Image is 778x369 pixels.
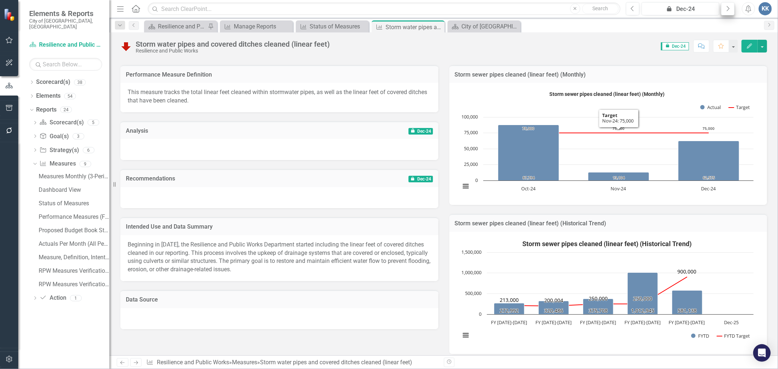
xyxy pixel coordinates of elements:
text: 213,000 [500,296,519,303]
button: Show Target [729,104,750,110]
path: FY 2023-2024, 1,012,945. FYTD. [627,272,658,314]
button: Show FYTD [691,333,709,339]
div: Manage Reports [234,22,291,31]
text: 75,000 [522,126,534,131]
h3: Storm sewer pipes cleaned (linear feet) (Historical Trend) [455,220,762,227]
div: 38 [74,79,86,85]
div: RPW Measures Verification Report [39,281,109,288]
path: FY 2021-2022, 320,486. FYTD. [538,301,569,314]
a: Resilience and Public Works [146,22,206,31]
path: FY 2020-2021, 272,992. FYTD. [494,303,524,314]
path: Oct-24, 87,794. Actual. [498,125,559,181]
text: 375,708 [589,307,608,314]
button: View chart menu, Storm sewer pipes cleaned (linear feet) (Historical Trend) [461,330,471,340]
div: Actuals Per Month (All Periods YTD) [39,241,109,247]
text: 320,486 [544,307,563,314]
text: 75,000 [464,129,478,136]
text: 0 [475,177,478,183]
div: Storm sewer pipes cleaned (linear feet) (Historical Trend). Highcharts interactive chart. [457,237,760,347]
div: Storm water pipes and covered ditches cleaned (linear feet) [136,40,330,48]
button: Show Actual [700,104,721,110]
div: 6 [83,147,94,153]
text: 13,104 [613,175,625,180]
div: Performance Measures (Fiscal Year Comparison) [39,214,109,220]
path: FY 2022-2023, 375,708. FYTD. [583,299,613,314]
a: RPW Measures Verification Report [37,279,109,290]
text: FY [DATE]-[DATE] [580,319,616,326]
p: This measure tracks the total linear feet cleaned within stormwater pipes, as well as the linear ... [128,88,431,105]
text: 200,004 [544,297,563,304]
text: FY [DATE]-[DATE] [669,319,705,326]
h3: Recommendations [126,175,332,182]
text: Dec-25 [724,319,739,326]
div: Dashboard View [39,187,109,193]
span: Beginning in [DATE], the Resilience and Public Works Department started including the linear feet... [128,241,430,273]
svg: Interactive chart [457,88,757,198]
path: Nov-24, 13,104. Actual. [588,172,649,181]
img: Below Plan [120,40,132,52]
button: Show FYTD Target [717,333,751,339]
a: Measures [232,359,257,366]
h3: Intended Use and Data Summary [126,224,433,230]
a: Action [39,294,66,302]
a: Proposed Budget Book Strategic Planning [37,225,109,236]
text: Oct-24 [521,185,536,192]
path: Dec-24, 62,575. Actual. [678,141,739,181]
svg: Interactive chart [457,237,757,347]
div: City of [GEOGRAPHIC_DATA] [461,22,519,31]
text: Storm sewer pipes cleaned (linear feet) (Monthly) [549,91,665,97]
input: Search ClearPoint... [148,3,620,15]
div: 54 [64,93,76,99]
img: ClearPoint Strategy [4,8,16,21]
text: 581,138 [678,307,697,314]
div: Resilience and Public Works [136,48,330,54]
div: KK [759,2,772,15]
a: Measure, Definition, Intention, Source [37,252,109,263]
text: 1,000,000 [461,269,481,276]
div: Storm water pipes and covered ditches cleaned (linear feet) [260,359,412,366]
a: Elements [36,92,61,100]
g: Actual, series 1 of 2. Bar series with 3 bars. [498,125,739,181]
div: Storm water pipes and covered ditches cleaned (linear feet) [386,23,443,32]
a: Performance Measures (Fiscal Year Comparison) [37,211,109,223]
input: Search Below... [29,58,102,71]
a: Actuals Per Month (All Periods YTD) [37,238,109,250]
div: RPW Measures Verification Report [39,268,109,274]
span: Dec-24 [409,176,433,182]
div: » » [146,358,438,367]
a: RPW Measures Verification Report [37,265,109,277]
h3: Analysis [126,128,273,134]
div: Status of Measures [39,200,109,207]
span: Dec-24 [409,128,433,135]
text: Target [736,104,750,110]
div: Measure, Definition, Intention, Source [39,254,109,261]
text: 50,000 [464,145,478,152]
a: Measures [39,160,76,168]
a: Status of Measures [298,22,367,31]
small: City of [GEOGRAPHIC_DATA], [GEOGRAPHIC_DATA] [29,18,102,30]
a: Resilience and Public Works [29,41,102,49]
a: Resilience and Public Works [157,359,229,366]
text: 25,000 [464,161,478,167]
div: 3 [73,133,84,139]
text: 75,000 [702,126,715,131]
span: Search [592,5,608,11]
text: 100,000 [461,113,478,120]
span: Dec-24 [661,42,689,50]
div: 1 [70,295,82,301]
div: Measures Monthly (3-Periods) Report [39,173,109,180]
div: Resilience and Public Works [158,22,206,31]
div: 9 [80,161,91,167]
text: Actual [707,104,721,110]
div: 24 [60,107,72,113]
a: Manage Reports [222,22,291,31]
h3: Performance Measure Definition [126,71,433,78]
a: Strategy(s) [39,146,79,155]
a: Reports [36,106,57,114]
a: Goal(s) [39,132,69,141]
div: Status of Measures [310,22,367,31]
text: 250,000 [589,295,608,302]
div: Proposed Budget Book Strategic Planning [39,227,109,234]
a: Scorecard(s) [36,78,70,86]
button: Search [582,4,619,14]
